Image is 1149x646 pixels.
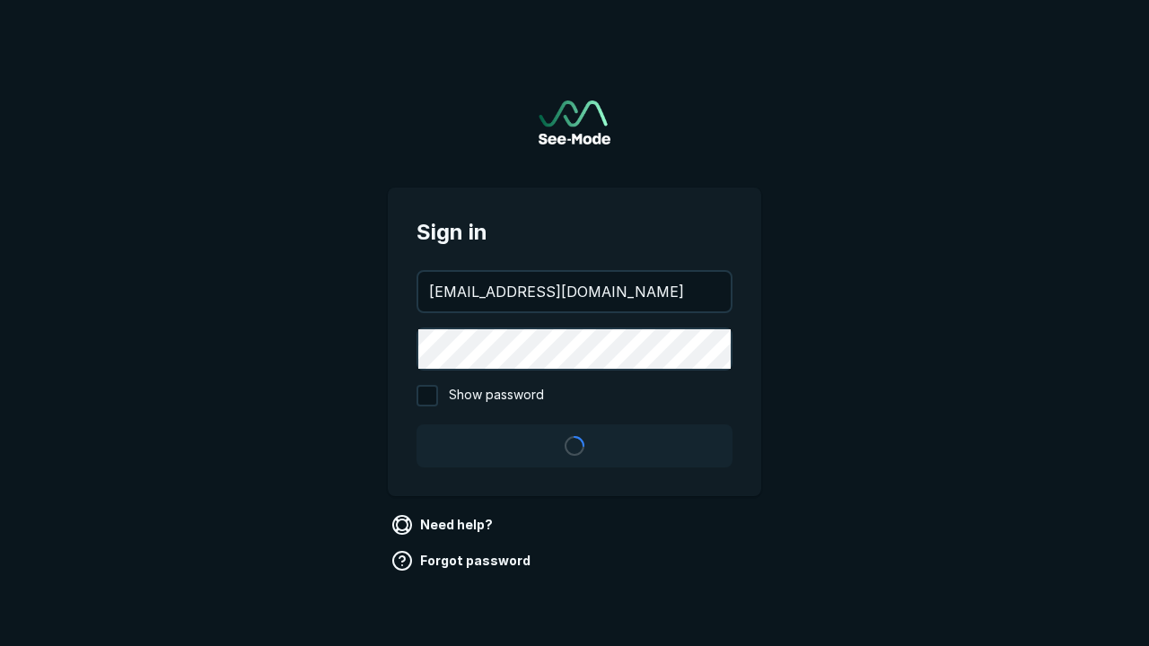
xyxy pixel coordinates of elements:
img: See-Mode Logo [539,100,610,144]
span: Show password [449,385,544,406]
input: your@email.com [418,272,731,311]
a: Go to sign in [539,100,610,144]
span: Sign in [417,216,732,249]
a: Need help? [388,511,500,539]
a: Forgot password [388,546,538,575]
